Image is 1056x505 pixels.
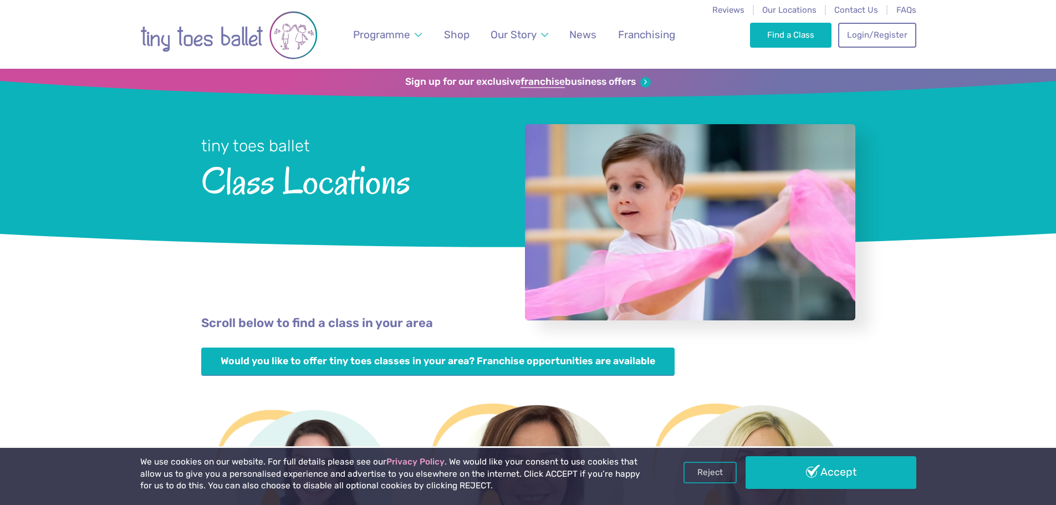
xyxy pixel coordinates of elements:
a: Contact Us [834,5,878,15]
p: Scroll below to find a class in your area [201,315,855,332]
a: Accept [746,456,916,488]
img: tiny toes ballet [140,7,318,63]
a: Would you like to offer tiny toes classes in your area? Franchise opportunities are available [201,348,675,376]
a: Reject [683,462,737,483]
a: Login/Register [838,23,916,47]
p: We use cookies on our website. For full details please see our . We would like your consent to us... [140,456,645,492]
a: Privacy Policy [386,457,445,467]
a: News [564,22,602,48]
a: Our Story [485,22,553,48]
small: tiny toes ballet [201,136,310,155]
span: Shop [444,28,470,41]
a: FAQs [896,5,916,15]
a: Sign up for our exclusivefranchisebusiness offers [405,76,651,88]
span: Our Story [491,28,537,41]
a: Find a Class [750,23,831,47]
span: Class Locations [201,157,496,202]
span: Programme [353,28,410,41]
a: Franchising [613,22,680,48]
strong: franchise [521,76,565,88]
span: News [569,28,596,41]
a: Programme [348,22,427,48]
span: Franchising [618,28,675,41]
a: Shop [438,22,475,48]
a: Reviews [712,5,744,15]
a: Our Locations [762,5,817,15]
